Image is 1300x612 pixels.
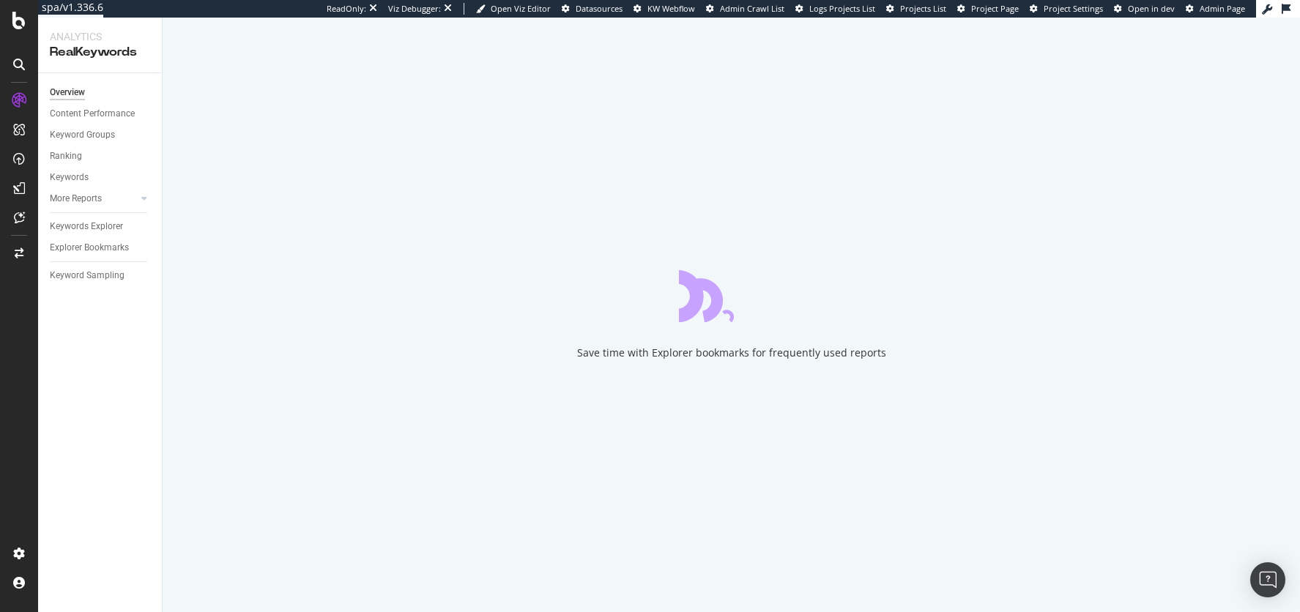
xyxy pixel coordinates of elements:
span: Datasources [576,3,623,14]
a: Project Page [957,3,1019,15]
span: KW Webflow [647,3,695,14]
span: Admin Crawl List [720,3,784,14]
a: Keyword Groups [50,127,152,143]
a: Projects List [886,3,946,15]
a: Overview [50,85,152,100]
div: Keywords Explorer [50,219,123,234]
div: Analytics [50,29,150,44]
div: More Reports [50,191,102,206]
div: RealKeywords [50,44,150,61]
a: Content Performance [50,106,152,122]
div: Content Performance [50,106,135,122]
div: Ranking [50,149,82,164]
span: Open in dev [1128,3,1175,14]
a: Ranking [50,149,152,164]
span: Project Page [971,3,1019,14]
span: Projects List [900,3,946,14]
div: Overview [50,85,85,100]
a: Explorer Bookmarks [50,240,152,255]
div: Viz Debugger: [388,3,441,15]
span: Project Settings [1044,3,1103,14]
div: animation [679,269,784,322]
a: Keyword Sampling [50,268,152,283]
a: Open in dev [1114,3,1175,15]
span: Logs Projects List [809,3,875,14]
span: Open Viz Editor [491,3,551,14]
a: Open Viz Editor [476,3,551,15]
a: Datasources [562,3,623,15]
div: Explorer Bookmarks [50,240,129,255]
div: Save time with Explorer bookmarks for frequently used reports [577,346,886,360]
div: Keyword Groups [50,127,115,143]
a: Keywords [50,170,152,185]
a: Admin Page [1186,3,1245,15]
a: Admin Crawl List [706,3,784,15]
a: Keywords Explorer [50,219,152,234]
div: Open Intercom Messenger [1250,562,1285,597]
a: Logs Projects List [795,3,875,15]
span: Admin Page [1200,3,1245,14]
a: More Reports [50,191,137,206]
div: Keywords [50,170,89,185]
div: ReadOnly: [327,3,366,15]
div: Keyword Sampling [50,268,125,283]
a: KW Webflow [634,3,695,15]
a: Project Settings [1030,3,1103,15]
